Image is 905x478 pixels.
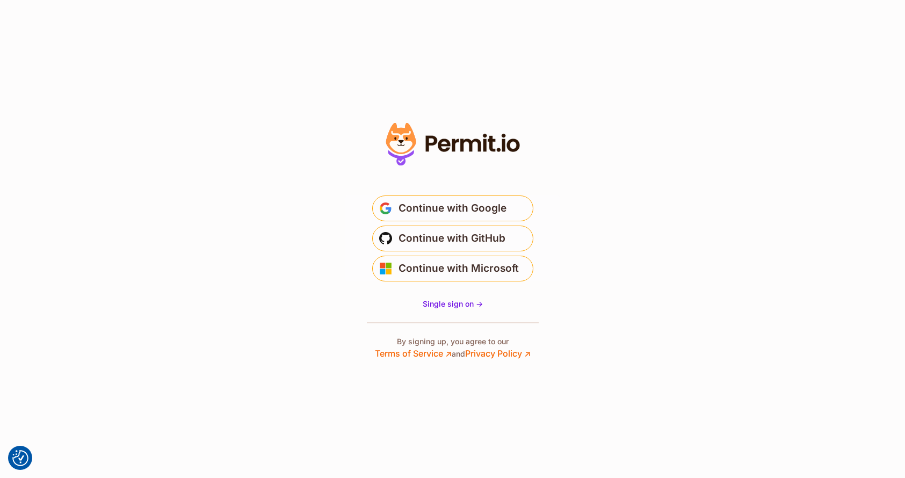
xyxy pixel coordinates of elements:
button: Continue with Google [372,195,533,221]
span: Continue with Microsoft [399,260,519,277]
p: By signing up, you agree to our and [375,336,531,360]
a: Single sign on -> [423,299,483,309]
span: Continue with GitHub [399,230,505,247]
a: Privacy Policy ↗ [465,348,531,359]
span: Continue with Google [399,200,506,217]
button: Continue with GitHub [372,226,533,251]
a: Terms of Service ↗ [375,348,452,359]
span: Single sign on -> [423,299,483,308]
button: Consent Preferences [12,450,28,466]
img: Revisit consent button [12,450,28,466]
button: Continue with Microsoft [372,256,533,281]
